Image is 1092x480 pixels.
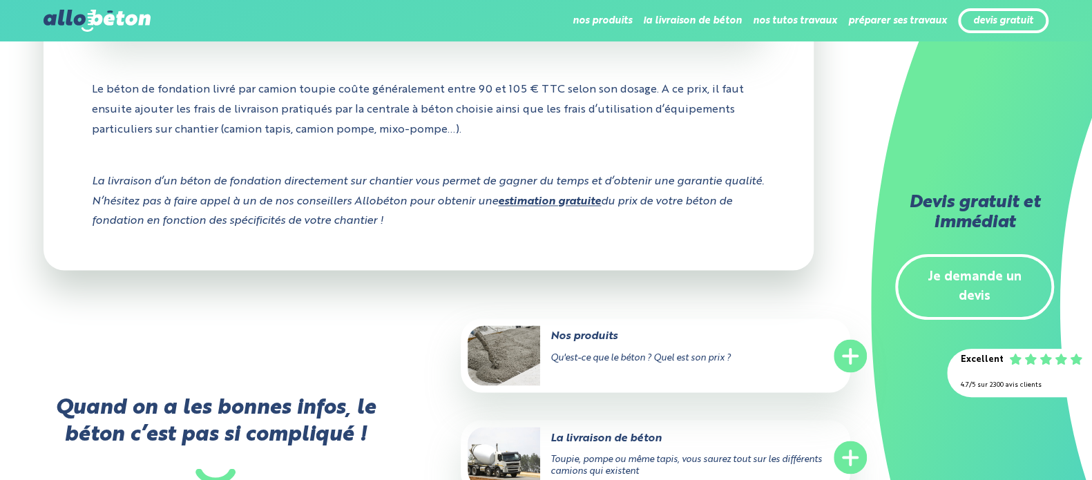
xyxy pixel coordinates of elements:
[92,176,764,227] i: La livraison d’un béton de fondation directement sur chantier vous permet de gagner du temps et d...
[498,196,601,207] a: estimation gratuite
[44,10,150,32] img: allobéton
[643,4,742,37] li: la livraison de béton
[468,430,788,445] p: La livraison de béton
[468,325,540,385] img: Nos produits
[468,329,788,344] p: Nos produits
[753,4,837,37] li: nos tutos travaux
[973,15,1033,27] a: devis gratuit
[848,4,947,37] li: préparer ses travaux
[92,70,765,150] p: Le béton de fondation livré par camion toupie coûte généralement entre 90 et 105 € TTC selon son ...
[550,353,731,362] span: Qu'est-ce que le béton ? Quel est son prix ?
[550,454,822,475] span: Toupie, pompe ou même tapis, vous saurez tout sur les différents camions qui existent
[895,254,1054,320] a: Je demande un devis
[895,193,1054,233] h2: Devis gratuit et immédiat
[573,4,632,37] li: nos produits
